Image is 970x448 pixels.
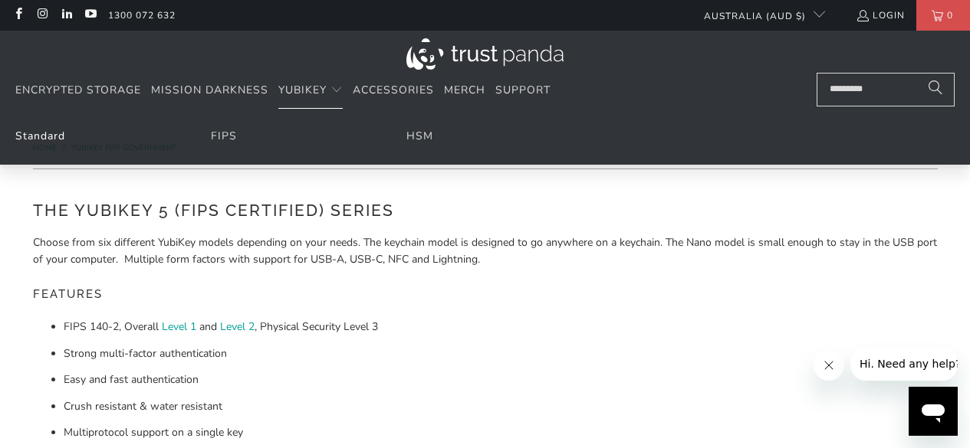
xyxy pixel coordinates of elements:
a: HSM [406,129,433,143]
a: Trust Panda Australia on Instagram [35,9,48,21]
li: Strong multi-factor authentication [64,345,938,362]
input: Search... [817,73,955,106]
li: Crush resistant & water resistant [64,398,938,415]
a: Trust Panda Australia on Facebook [12,9,25,21]
a: Encrypted Storage [15,73,141,109]
span: YubiKey [278,83,327,97]
a: Merch [444,73,485,109]
h2: The YubiKey 5 (FIPS Certified) Series [33,198,938,223]
iframe: Close message [814,350,844,381]
span: Encrypted Storage [15,83,141,97]
span: Accessories [353,83,434,97]
nav: Translation missing: en.navigation.header.main_nav [15,73,551,109]
li: Easy and fast authentication [64,371,938,388]
iframe: Button to launch messaging window [909,387,958,436]
span: Mission Darkness [151,83,268,97]
span: Merch [444,83,485,97]
a: Trust Panda Australia on YouTube [84,9,97,21]
a: Login [856,7,905,24]
iframe: Message from company [850,347,958,381]
li: FIPS 140-2, Overall and , Physical Security Level 3 [64,319,938,335]
summary: YubiKey [278,73,343,109]
a: Mission Darkness [151,73,268,109]
li: Multiprotocol support on a single key [64,424,938,441]
h5: Features [33,280,938,309]
a: Accessories [353,73,434,109]
a: Support [495,73,551,109]
a: 1300 072 632 [108,7,176,24]
a: Level 1 [162,319,196,334]
button: Search [916,73,955,106]
p: Choose from six different YubiKey models depending on your needs. The keychain model is designed ... [33,234,938,269]
a: Level 2 [220,319,255,334]
a: FIPS [211,129,237,143]
span: Support [495,83,551,97]
a: Standard [15,129,65,143]
img: Trust Panda Australia [406,38,564,70]
span: Hi. Need any help? [9,11,110,23]
a: Trust Panda Australia on LinkedIn [60,9,73,21]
